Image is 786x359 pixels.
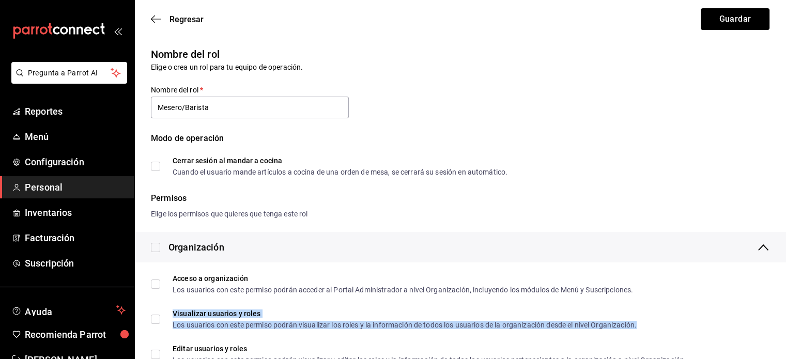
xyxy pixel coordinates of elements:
[25,130,126,144] span: Menú
[173,310,637,317] div: Visualizar usuarios y roles
[151,14,204,24] button: Regresar
[28,68,111,79] span: Pregunta a Parrot AI
[173,157,507,164] div: Cerrar sesión al mandar a cocina
[151,209,769,220] div: Elige los permisos que quieres que tenga este rol
[114,27,122,35] button: open_drawer_menu
[151,86,349,93] label: Nombre del rol
[168,240,224,254] div: Organización
[7,75,127,86] a: Pregunta a Parrot AI
[151,46,769,62] div: Nombre del rol
[151,63,303,71] span: Elige o crea un rol para tu equipo de operación.
[701,8,769,30] button: Guardar
[173,286,633,293] div: Los usuarios con este permiso podrán acceder al Portal Administrador a nivel Organización, incluy...
[151,192,769,205] div: Permisos
[173,321,637,329] div: Los usuarios con este permiso podrán visualizar los roles y la información de todos los usuarios ...
[25,104,126,118] span: Reportes
[25,231,126,245] span: Facturación
[173,275,633,282] div: Acceso a organización
[173,168,507,176] div: Cuando el usuario mande artículos a cocina de una orden de mesa, se cerrará su sesión en automático.
[151,132,769,157] div: Modo de operación
[25,304,112,316] span: Ayuda
[25,256,126,270] span: Suscripción
[25,155,126,169] span: Configuración
[169,14,204,24] span: Regresar
[173,345,686,352] div: Editar usuarios y roles
[11,62,127,84] button: Pregunta a Parrot AI
[25,206,126,220] span: Inventarios
[25,327,126,341] span: Recomienda Parrot
[25,180,126,194] span: Personal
